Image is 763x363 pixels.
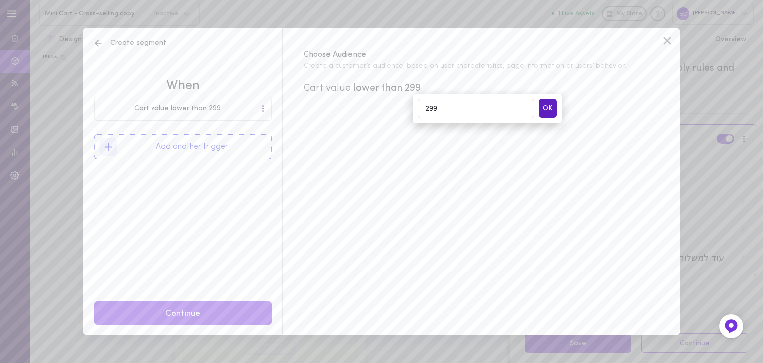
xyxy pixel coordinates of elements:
[94,77,272,95] span: When
[539,99,557,118] button: OK
[304,83,323,93] span: Cart
[405,83,421,93] span: 299
[326,83,351,93] span: value
[95,105,260,112] div: Cart value lower than 299
[304,49,659,60] span: Choose Audience
[353,83,402,93] span: lower than
[93,38,166,48] span: Create segment
[94,134,272,159] button: Add another trigger
[724,319,739,334] img: Feedback Button
[94,301,272,325] button: Continue
[304,62,659,71] span: Create a customer’s audience, based on user characteristics, page information or users’ behavior.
